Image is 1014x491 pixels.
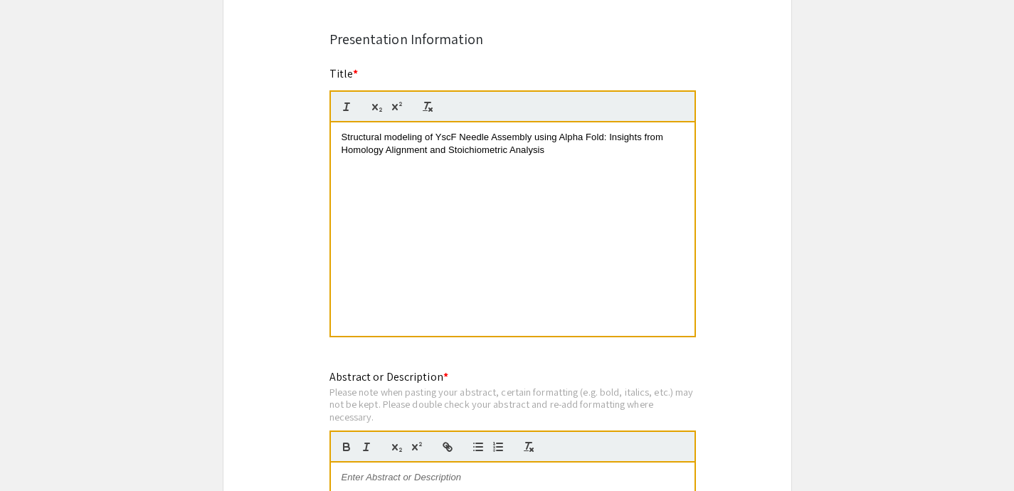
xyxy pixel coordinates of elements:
[329,28,685,50] div: Presentation Information
[329,66,359,81] mat-label: Title
[342,132,666,155] span: Structural modeling of YscF Needle Assembly using Alpha Fold: Insights from Homology Alignment an...
[11,427,60,480] iframe: Chat
[329,386,696,423] div: Please note when pasting your abstract, certain formatting (e.g. bold, italics, etc.) may not be ...
[329,369,448,384] mat-label: Abstract or Description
